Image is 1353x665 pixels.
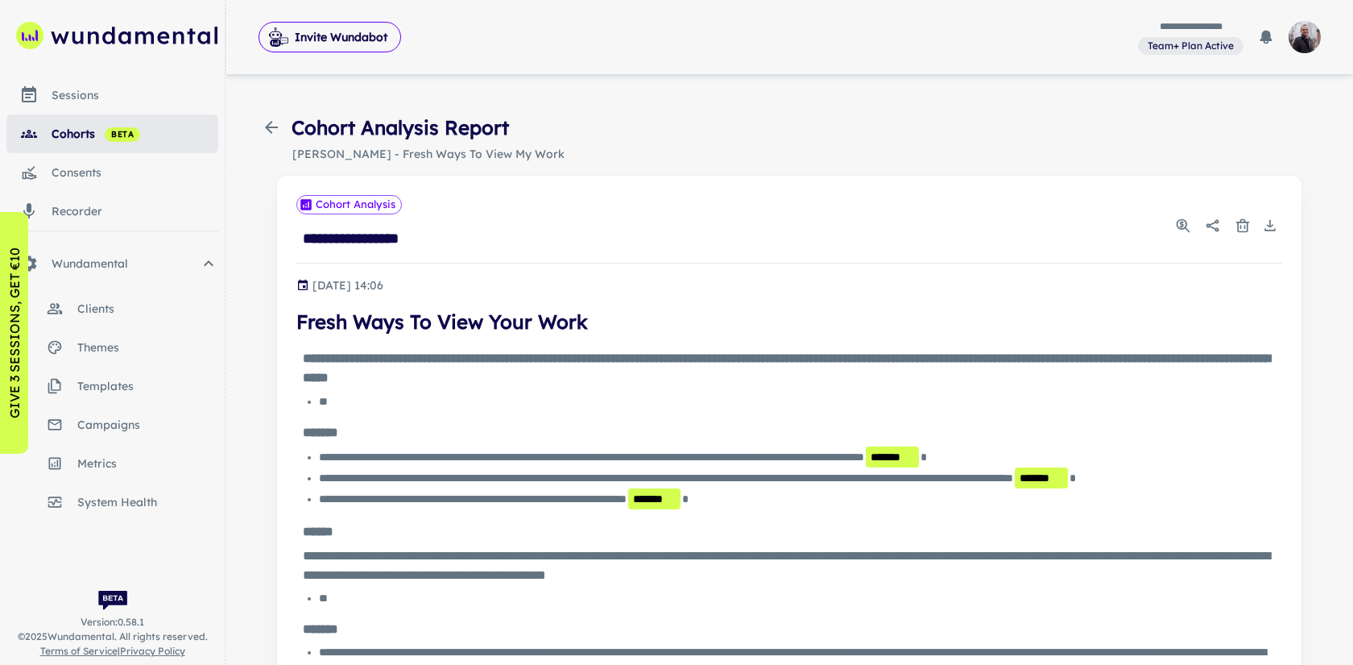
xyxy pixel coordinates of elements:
span: campaigns [77,416,218,434]
button: Download [1258,214,1282,238]
a: recorder [6,192,218,231]
div: Wundamental [6,244,218,283]
p: GIVE 3 SESSIONS, GET €10 [5,247,24,418]
a: sessions [6,76,218,114]
div: sessions [52,86,218,104]
a: Privacy Policy [120,645,185,657]
button: Invite Wundabot [259,22,401,52]
span: Version: 0.58.1 [81,615,144,630]
div: cohorts [52,125,218,143]
span: system health [77,493,218,511]
span: © 2025 Wundamental. All rights reserved. [18,630,208,644]
span: | [40,644,185,659]
img: photoURL [1289,21,1321,53]
a: View and manage your current plan and billing details. [1138,35,1243,56]
span: View and manage your current plan and billing details. [1138,37,1243,53]
a: campaigns [6,405,218,444]
span: Cohort Analysis [310,197,401,213]
div: recorder [52,202,218,220]
a: themes [6,328,218,367]
a: clients [6,289,218,328]
h4: Fresh Ways To View Your Work [296,307,1282,336]
span: metrics [77,455,218,472]
button: Share report [1198,211,1227,240]
a: consents [6,153,218,192]
a: Terms of Service [40,645,118,657]
p: Generated at [312,276,383,294]
h4: Cohort Analysis Report [292,113,509,142]
button: Usage Statistics [1171,214,1195,238]
span: Invite Wundabot to record a meeting [259,21,401,53]
span: beta [105,128,140,141]
div: consents [52,164,218,181]
a: cohorts beta [6,114,218,153]
button: Delete [1231,214,1255,238]
span: Wundamental [52,255,199,272]
p: [PERSON_NAME] - Fresh Ways To View My Work [258,145,1321,163]
span: templates [77,377,218,395]
a: system health [6,483,218,522]
span: Team+ Plan Active [1141,39,1240,53]
span: clients [77,300,218,318]
a: templates [6,367,218,405]
span: themes [77,339,218,356]
a: metrics [6,444,218,483]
